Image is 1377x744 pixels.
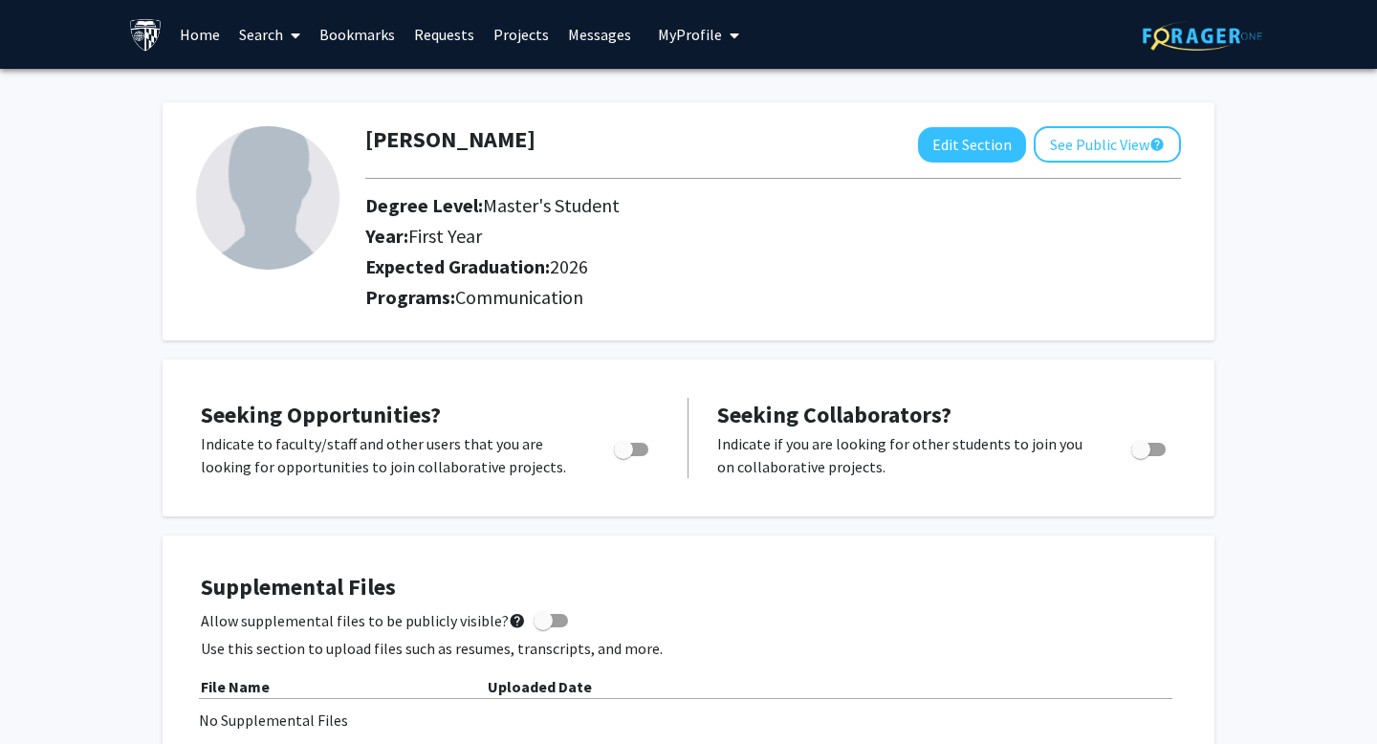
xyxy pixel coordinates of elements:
[365,255,1016,278] h2: Expected Graduation:
[918,127,1026,163] button: Edit Section
[199,709,1178,732] div: No Supplemental Files
[201,677,270,696] b: File Name
[658,25,722,44] span: My Profile
[170,1,229,68] a: Home
[1143,21,1262,51] img: ForagerOne Logo
[365,286,1181,309] h2: Programs:
[365,225,1016,248] h2: Year:
[365,194,1016,217] h2: Degree Level:
[509,609,526,632] mat-icon: help
[484,1,558,68] a: Projects
[229,1,310,68] a: Search
[1149,133,1165,156] mat-icon: help
[408,224,482,248] span: First Year
[201,400,441,429] span: Seeking Opportunities?
[310,1,404,68] a: Bookmarks
[196,126,339,270] img: Profile Picture
[558,1,641,68] a: Messages
[488,677,592,696] b: Uploaded Date
[455,285,583,309] span: Communication
[606,432,659,461] div: Toggle
[201,574,1176,602] h4: Supplemental Files
[550,254,588,278] span: 2026
[365,126,535,154] h1: [PERSON_NAME]
[483,193,620,217] span: Master's Student
[1034,126,1181,163] button: See Public View
[1124,432,1176,461] div: Toggle
[404,1,484,68] a: Requests
[14,658,81,730] iframe: Chat
[717,400,951,429] span: Seeking Collaborators?
[201,637,1176,660] p: Use this section to upload files such as resumes, transcripts, and more.
[717,432,1095,478] p: Indicate if you are looking for other students to join you on collaborative projects.
[201,609,526,632] span: Allow supplemental files to be publicly visible?
[201,432,578,478] p: Indicate to faculty/staff and other users that you are looking for opportunities to join collabor...
[129,18,163,52] img: Johns Hopkins University Logo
